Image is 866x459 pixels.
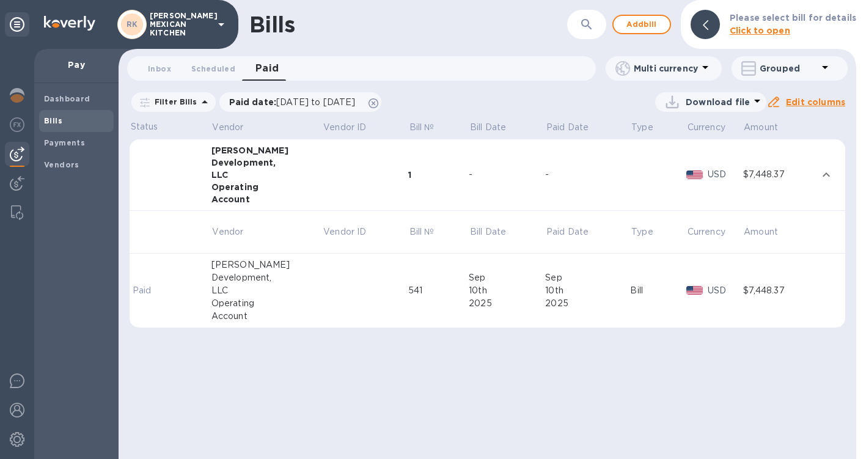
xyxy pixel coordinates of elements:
span: Amount [744,226,794,238]
p: Grouped [760,62,818,75]
div: 541 [408,284,469,297]
div: $7,448.37 [743,168,816,181]
div: 1 [408,169,469,181]
div: $7,448.37 [743,284,816,297]
span: Vendor ID [323,226,382,238]
b: Dashboard [44,94,90,103]
button: Addbill [612,15,671,34]
p: USD [708,284,743,297]
p: Vendor ID [323,226,366,238]
p: Vendor [212,226,243,238]
h1: Bills [249,12,295,37]
p: Multi currency [634,62,698,75]
span: Add bill [623,17,660,32]
div: Unpin categories [5,12,29,37]
div: Account [211,193,323,205]
img: Logo [44,16,95,31]
p: Currency [688,121,725,134]
p: Paid [133,284,168,297]
p: Filter Bills [150,97,197,107]
div: [PERSON_NAME] [211,144,323,156]
p: Vendor [212,121,243,134]
span: Bill № [409,226,450,238]
b: RK [127,20,138,29]
img: USD [686,286,703,295]
span: Vendor [212,121,259,134]
p: Vendor ID [323,121,366,134]
div: Sep [545,271,630,284]
p: Paid Date [546,226,589,238]
div: 10th [469,284,545,297]
p: Type [631,226,653,238]
div: Operating [211,297,323,310]
b: Payments [44,138,85,147]
button: expand row [817,166,835,184]
span: [DATE] to [DATE] [276,97,355,107]
p: Paid date : [229,96,362,108]
p: Status [131,120,171,133]
div: Development, [211,156,323,169]
p: Amount [744,121,778,134]
p: Paid Date [546,121,589,134]
p: Bill № [409,121,435,134]
div: Operating [211,181,323,193]
p: Currency [688,226,725,238]
div: 2025 [545,297,630,310]
span: Vendor [212,226,259,238]
img: USD [686,171,703,179]
span: Paid [255,60,279,77]
p: [PERSON_NAME] MEXICAN KITCHEN [150,12,211,37]
b: Bills [44,116,62,125]
div: 10th [545,284,630,297]
div: 2025 [469,297,545,310]
span: Scheduled [191,62,235,75]
p: Pay [44,59,109,71]
p: Bill Date [470,226,506,238]
div: Paid date:[DATE] to [DATE] [219,92,382,112]
span: Inbox [148,62,171,75]
img: Foreign exchange [10,117,24,132]
u: Edit columns [786,97,845,107]
div: LLC [211,169,323,181]
p: Type [631,121,653,134]
span: Vendor ID [323,121,382,134]
b: Vendors [44,160,79,169]
p: Amount [744,226,778,238]
span: Type [631,226,669,238]
div: Account [211,310,323,323]
span: Bill № [409,121,450,134]
div: - [545,168,630,181]
p: USD [708,168,743,181]
span: Bill Date [470,226,522,238]
b: Click to open [730,26,790,35]
div: Sep [469,271,545,284]
p: Download file [686,96,750,108]
span: Paid Date [546,226,604,238]
div: [PERSON_NAME] [211,259,323,271]
p: Bill № [409,226,435,238]
p: Bill Date [470,121,506,134]
div: - [469,168,545,181]
div: Development, [211,271,323,284]
div: LLC [211,284,323,297]
span: Amount [744,121,794,134]
div: Bill [630,284,686,297]
b: Please select bill for details [730,13,856,23]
